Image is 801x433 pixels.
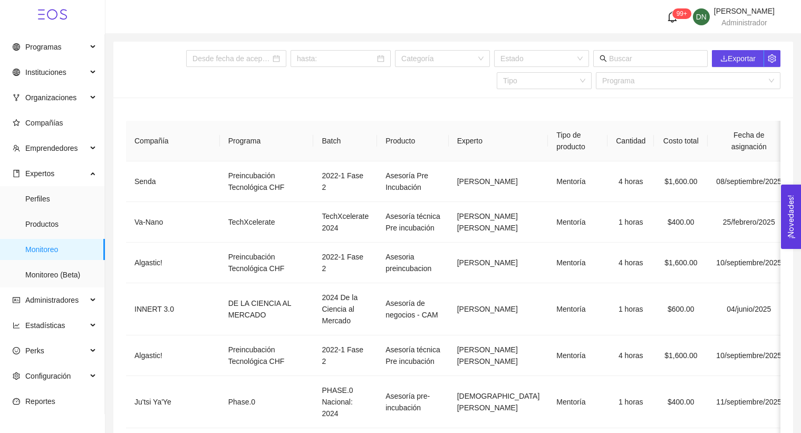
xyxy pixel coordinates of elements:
td: 10/septiembre/2025 [708,335,790,376]
span: Estadísticas [25,321,65,330]
td: 1 horas [607,283,654,335]
th: Costo total [654,121,708,161]
span: dashboard [13,398,20,405]
button: downloadExportar [712,50,764,67]
td: Phase.0 [220,376,314,428]
th: Programa [220,121,314,161]
td: Mentoría [548,243,607,283]
span: DN [696,8,707,25]
td: $1,600.00 [654,243,708,283]
td: Mentoría [548,376,607,428]
td: [PERSON_NAME] [PERSON_NAME] [449,202,548,243]
span: team [13,145,20,152]
td: 25/febrero/2025 [708,202,790,243]
input: Desde fecha de aceptación: [192,53,271,64]
td: 11/septiembre/2025 [708,376,790,428]
td: 2022-1 Fase 2 [313,335,377,376]
td: Mentoría [548,161,607,202]
th: Fecha de asignación [708,121,790,161]
span: Monitoreo [25,239,96,260]
button: setting [764,50,780,67]
span: bell [667,11,678,23]
td: 2024 De la Ciencia al Mercado [313,283,377,335]
td: Asesoria preincubacion [377,243,448,283]
td: $400.00 [654,376,708,428]
td: Mentoría [548,283,607,335]
td: Asesoría de negocios - CAM [377,283,448,335]
span: fork [13,94,20,101]
td: $400.00 [654,202,708,243]
th: Compañía [126,121,220,161]
span: Administrador [721,18,767,27]
td: 08/septiembre/2025 [708,161,790,202]
span: download [720,55,728,62]
td: 1 horas [607,376,654,428]
td: Algastic! [126,243,220,283]
span: line-chart [13,322,20,329]
span: idcard [13,296,20,304]
td: TechXcelerate 2024 [313,202,377,243]
th: Experto [449,121,548,161]
td: Asesoría pre-incubación [377,376,448,428]
td: Senda [126,161,220,202]
td: Mentoría [548,335,607,376]
td: INNERT 3.0 [126,283,220,335]
td: 1 horas [607,202,654,243]
td: [PERSON_NAME] [449,161,548,202]
td: 2022-1 Fase 2 [313,161,377,202]
td: 10/septiembre/2025 [708,243,790,283]
td: Asesoría técnica Pre incubación [377,335,448,376]
span: Compañías [25,119,63,127]
td: Ju'tsi Ya'Ye [126,376,220,428]
td: $1,600.00 [654,161,708,202]
td: Asesoría Pre Incubación [377,161,448,202]
input: Buscar [609,53,701,64]
span: Exportar [720,53,756,64]
td: 4 horas [607,335,654,376]
input: hasta: [297,53,375,64]
td: Preincubación Tecnológica CHF [220,161,314,202]
td: PHASE.0 Nacional: 2024 [313,376,377,428]
span: search [600,55,607,62]
td: [PERSON_NAME] [449,283,548,335]
span: smile [13,347,20,354]
td: Asesoría técnica Pre incubación [377,202,448,243]
th: Tipo de producto [548,121,607,161]
td: Preincubación Tecnológica CHF [220,243,314,283]
span: Programas [25,43,61,51]
td: [DEMOGRAPHIC_DATA][PERSON_NAME] [449,376,548,428]
span: Administradores [25,296,79,304]
button: Open Feedback Widget [781,185,801,249]
td: Preincubación Tecnológica CHF [220,335,314,376]
span: Expertos [25,169,54,178]
td: Mentoría [548,202,607,243]
span: Emprendedores [25,144,78,152]
span: [PERSON_NAME] [714,7,775,15]
span: book [13,170,20,177]
span: setting [13,372,20,380]
td: [PERSON_NAME] [449,243,548,283]
span: setting [764,54,780,63]
td: Va-Nano [126,202,220,243]
td: $600.00 [654,283,708,335]
span: Instituciones [25,68,66,76]
td: 2022-1 Fase 2 [313,243,377,283]
span: star [13,119,20,127]
th: Batch [313,121,377,161]
td: 4 horas [607,243,654,283]
sup: 521 [672,8,691,19]
span: Reportes [25,397,55,406]
span: global [13,69,20,76]
td: Algastic! [126,335,220,376]
th: Cantidad [607,121,654,161]
td: DE LA CIENCIA AL MERCADO [220,283,314,335]
span: Monitoreo (Beta) [25,264,96,285]
span: Perks [25,347,44,355]
span: Configuración [25,372,71,380]
td: $1,600.00 [654,335,708,376]
td: [PERSON_NAME] [PERSON_NAME] [449,335,548,376]
th: Producto [377,121,448,161]
td: 4 horas [607,161,654,202]
span: Productos [25,214,96,235]
td: TechXcelerate [220,202,314,243]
